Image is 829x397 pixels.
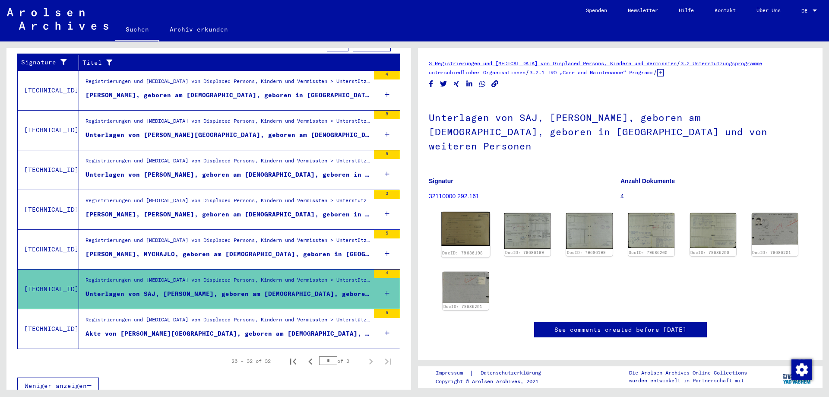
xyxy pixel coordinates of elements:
[18,269,79,309] td: [TECHNICAL_ID]
[362,353,380,370] button: Next page
[82,56,392,70] div: Titel
[7,8,108,30] img: Arolsen_neg.svg
[18,229,79,269] td: [TECHNICAL_ID]
[85,276,370,288] div: Registrierungen und [MEDICAL_DATA] von Displaced Persons, Kindern und Vermissten > Unterstützungs...
[567,250,606,255] a: DocID: 79686199
[85,250,370,259] div: [PERSON_NAME], MYCHAJLO, geboren am [DEMOGRAPHIC_DATA], geboren in [GEOGRAPHIC_DATA][PERSON_NAME]
[653,68,657,76] span: /
[85,316,370,328] div: Registrierungen und [MEDICAL_DATA] von Displaced Persons, Kindern und Vermissten > Unterstützungs...
[374,309,400,318] div: 5
[529,69,653,76] a: 3.2.1 IRO „Care and Maintenance“ Programm
[429,60,677,67] a: 3 Registrierungen und [MEDICAL_DATA] von Displaced Persons, Kindern und Vermissten
[439,79,448,89] button: Share on Twitter
[781,366,813,387] img: yv_logo.png
[478,79,487,89] button: Share on WhatsApp
[465,79,474,89] button: Share on LinkedIn
[752,213,798,245] img: 001.jpg
[620,192,812,201] p: 4
[85,170,370,179] div: Unterlagen von [PERSON_NAME], geboren am [DEMOGRAPHIC_DATA], geboren in [GEOGRAPHIC_DATA] und von...
[429,193,479,200] a: 32110000 292.161
[85,117,370,129] div: Registrierungen und [MEDICAL_DATA] von Displaced Persons, Kindern und Vermissten > Unterstützungs...
[85,289,370,299] div: Unterlagen von SAJ, [PERSON_NAME], geboren am [DEMOGRAPHIC_DATA], geboren in [GEOGRAPHIC_DATA] un...
[21,58,72,67] div: Signature
[629,250,668,255] a: DocID: 79686200
[504,213,551,249] img: 001.jpg
[436,378,551,385] p: Copyright © Arolsen Archives, 2021
[752,250,791,255] a: DocID: 79686201
[525,68,529,76] span: /
[85,210,370,219] div: [PERSON_NAME], [PERSON_NAME], geboren am [DEMOGRAPHIC_DATA], geboren in [GEOGRAPHIC_DATA]
[443,272,489,303] img: 002.jpg
[442,251,483,256] a: DocID: 79686198
[791,359,812,380] div: Zustimmung ändern
[85,77,370,89] div: Registrierungen und [MEDICAL_DATA] von Displaced Persons, Kindern und Vermissten > Unterstützungs...
[159,19,238,40] a: Archiv erkunden
[25,382,87,390] span: Weniger anzeigen
[18,150,79,190] td: [TECHNICAL_ID]
[319,357,362,365] div: of 2
[452,79,461,89] button: Share on Xing
[374,190,400,199] div: 3
[566,213,612,248] img: 002.jpg
[374,230,400,238] div: 5
[443,304,482,309] a: DocID: 79686201
[791,359,812,380] img: Zustimmung ändern
[474,368,551,378] a: Datenschutzerklärung
[85,130,370,140] div: Unterlagen von [PERSON_NAME][GEOGRAPHIC_DATA], geboren am [DEMOGRAPHIC_DATA], geboren in [GEOGRAP...
[18,309,79,349] td: [TECHNICAL_ID]
[620,178,675,184] b: Anzahl Dokumente
[429,178,453,184] b: Signatur
[85,197,370,209] div: Registrierungen und [MEDICAL_DATA] von Displaced Persons, Kindern und Vermissten > Unterstützungs...
[374,270,400,278] div: 4
[85,236,370,248] div: Registrierungen und [MEDICAL_DATA] von Displaced Persons, Kindern und Vermissten > Unterstützungs...
[629,369,747,377] p: Die Arolsen Archives Online-Collections
[690,250,729,255] a: DocID: 79686200
[427,79,436,89] button: Share on Facebook
[505,250,544,255] a: DocID: 79686199
[231,357,271,365] div: 26 – 32 of 32
[18,190,79,229] td: [TECHNICAL_ID]
[629,377,747,384] p: wurden entwickelt in Partnerschaft mit
[554,325,687,334] a: See comments created before [DATE]
[628,213,674,248] img: 001.jpg
[380,353,397,370] button: Last page
[436,368,551,378] div: |
[115,19,159,41] a: Suchen
[85,91,370,100] div: [PERSON_NAME], geboren am [DEMOGRAPHIC_DATA], geboren in [GEOGRAPHIC_DATA]
[17,378,99,394] button: Weniger anzeigen
[82,58,383,67] div: Titel
[690,213,736,248] img: 002.jpg
[302,353,319,370] button: Previous page
[436,368,470,378] a: Impressum
[677,59,680,67] span: /
[85,157,370,169] div: Registrierungen und [MEDICAL_DATA] von Displaced Persons, Kindern und Vermissten > Unterstützungs...
[285,353,302,370] button: First page
[85,329,370,338] div: Akte von [PERSON_NAME][GEOGRAPHIC_DATA], geboren am [DEMOGRAPHIC_DATA], geboren in [GEOGRAPHIC_DATA]
[801,8,811,14] span: DE
[490,79,500,89] button: Copy link
[441,212,490,246] img: 001.jpg
[429,98,812,164] h1: Unterlagen von SAJ, [PERSON_NAME], geboren am [DEMOGRAPHIC_DATA], geboren in [GEOGRAPHIC_DATA] un...
[21,56,81,70] div: Signature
